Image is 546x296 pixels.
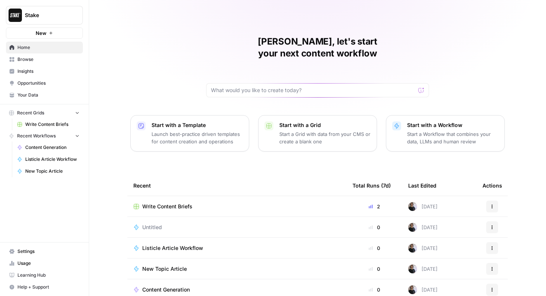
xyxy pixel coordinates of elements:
a: New Topic Article [14,165,83,177]
a: Insights [6,65,83,77]
span: Opportunities [17,80,79,87]
img: msudh3oz09a6z5mpyd1ghrq2lukq [408,202,417,211]
span: New [36,29,46,37]
a: Listicle Article Workflow [14,153,83,165]
p: Start with a Template [152,121,243,129]
span: Your Data [17,92,79,98]
span: Recent Workflows [17,133,56,139]
div: Total Runs (7d) [352,175,391,196]
p: Launch best-practice driven templates for content creation and operations [152,130,243,145]
a: Content Generation [14,142,83,153]
div: Recent [133,175,341,196]
div: [DATE] [408,244,438,253]
button: Start with a GridStart a Grid with data from your CMS or create a blank one [258,115,377,152]
span: Recent Grids [17,110,44,116]
span: Settings [17,248,79,255]
img: msudh3oz09a6z5mpyd1ghrq2lukq [408,223,417,232]
span: Help + Support [17,284,79,290]
a: Listicle Article Workflow [133,244,341,252]
p: Start with a Grid [279,121,371,129]
span: New Topic Article [142,265,187,273]
div: 2 [352,203,396,210]
button: Start with a WorkflowStart a Workflow that combines your data, LLMs and human review [386,115,505,152]
p: Start a Workflow that combines your data, LLMs and human review [407,130,498,145]
span: Insights [17,68,79,75]
a: Browse [6,53,83,65]
div: [DATE] [408,202,438,211]
a: Learning Hub [6,269,83,281]
img: Stake Logo [9,9,22,22]
p: Start a Grid with data from your CMS or create a blank one [279,130,371,145]
div: [DATE] [408,223,438,232]
a: Content Generation [133,286,341,293]
span: Stake [25,12,70,19]
span: Untitled [142,224,162,231]
img: msudh3oz09a6z5mpyd1ghrq2lukq [408,264,417,273]
span: Browse [17,56,79,63]
a: New Topic Article [133,265,341,273]
span: Content Generation [142,286,190,293]
a: Home [6,42,83,53]
button: Help + Support [6,281,83,293]
span: Listicle Article Workflow [142,244,203,252]
button: Recent Grids [6,107,83,118]
img: msudh3oz09a6z5mpyd1ghrq2lukq [408,285,417,294]
h1: [PERSON_NAME], let's start your next content workflow [206,36,429,59]
a: Opportunities [6,77,83,89]
input: What would you like to create today? [211,87,415,94]
a: Write Content Briefs [14,118,83,130]
p: Start with a Workflow [407,121,498,129]
div: [DATE] [408,264,438,273]
div: 0 [352,224,396,231]
div: Actions [482,175,502,196]
a: Untitled [133,224,341,231]
span: Content Generation [25,144,79,151]
div: Last Edited [408,175,436,196]
a: Write Content Briefs [133,203,341,210]
button: Start with a TemplateLaunch best-practice driven templates for content creation and operations [130,115,249,152]
div: 0 [352,265,396,273]
button: Workspace: Stake [6,6,83,25]
span: Usage [17,260,79,267]
a: Settings [6,245,83,257]
span: Listicle Article Workflow [25,156,79,163]
img: msudh3oz09a6z5mpyd1ghrq2lukq [408,244,417,253]
div: 0 [352,244,396,252]
span: Learning Hub [17,272,79,279]
span: Write Content Briefs [25,121,79,128]
a: Usage [6,257,83,269]
a: Your Data [6,89,83,101]
div: [DATE] [408,285,438,294]
button: New [6,27,83,39]
button: Recent Workflows [6,130,83,142]
div: 0 [352,286,396,293]
span: Write Content Briefs [142,203,192,210]
span: New Topic Article [25,168,79,175]
span: Home [17,44,79,51]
